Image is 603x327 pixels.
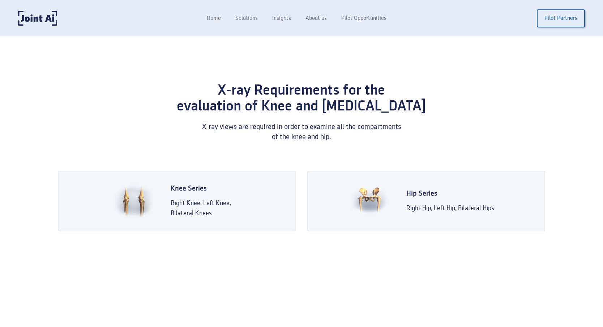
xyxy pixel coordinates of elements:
[298,12,334,25] a: About us
[171,184,231,194] div: Knee Series
[171,198,231,218] div: Right Knee, Left Knee, Bilateral Knees
[199,122,404,142] div: X-ray views are required in order to examine all the compartments of the knee and hip.
[537,9,585,27] a: Pilot Partners
[200,12,228,25] a: Home
[155,83,448,114] div: X-ray Requirements for the evaluation of Knee and [MEDICAL_DATA]
[406,189,494,199] div: Hip Series
[228,12,265,25] a: Solutions
[18,11,57,26] a: home
[265,12,298,25] a: Insights
[334,12,394,25] a: Pilot Opportunities
[406,203,494,213] div: Right Hip, Left Hip, Bilateral Hips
